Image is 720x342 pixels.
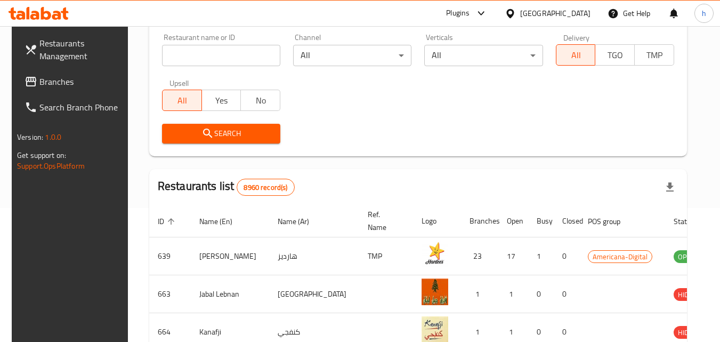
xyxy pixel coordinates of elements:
th: Open [498,205,528,237]
span: HIDDEN [674,327,706,339]
td: 0 [554,275,579,313]
a: Restaurants Management [16,30,132,69]
div: Plugins [446,7,470,20]
span: TGO [600,47,630,63]
span: OPEN [674,251,700,263]
span: h [702,7,706,19]
div: Total records count [237,179,294,196]
td: هارديز [269,237,359,275]
h2: Restaurants list [158,178,295,196]
span: Branches [39,75,124,88]
div: All [424,45,543,66]
td: TMP [359,237,413,275]
div: Export file [657,174,683,200]
td: 639 [149,237,191,275]
button: TMP [634,44,674,66]
span: Search Branch Phone [39,101,124,114]
label: Delivery [563,34,590,41]
span: Yes [206,93,237,108]
div: OPEN [674,250,700,263]
button: Search [162,124,280,144]
div: [GEOGRAPHIC_DATA] [520,7,590,19]
label: Upsell [169,79,189,86]
input: Search for restaurant name or ID.. [162,45,280,66]
span: All [561,47,592,63]
button: No [240,90,280,111]
button: TGO [595,44,635,66]
th: Logo [413,205,461,237]
td: 1 [461,275,498,313]
button: All [556,44,596,66]
td: 1 [498,275,528,313]
img: Jabal Lebnan [422,279,448,305]
span: POS group [588,215,634,228]
span: TMP [639,47,670,63]
th: Closed [554,205,579,237]
span: Search [171,127,272,140]
span: 1.0.0 [45,130,61,144]
span: Status [674,215,708,228]
span: Restaurants Management [39,37,124,62]
span: All [167,93,198,108]
button: Yes [201,90,241,111]
a: Branches [16,69,132,94]
button: All [162,90,202,111]
span: 8960 record(s) [237,182,294,193]
td: [GEOGRAPHIC_DATA] [269,275,359,313]
span: Get support on: [17,148,66,162]
span: Americana-Digital [588,251,652,263]
span: ID [158,215,178,228]
th: Busy [528,205,554,237]
span: Name (Ar) [278,215,323,228]
td: 0 [528,275,554,313]
a: Search Branch Phone [16,94,132,120]
td: 17 [498,237,528,275]
span: HIDDEN [674,289,706,301]
div: All [293,45,411,66]
span: Version: [17,130,43,144]
span: Name (En) [199,215,246,228]
a: Support.OpsPlatform [17,159,85,173]
td: 663 [149,275,191,313]
th: Branches [461,205,498,237]
td: [PERSON_NAME] [191,237,269,275]
span: No [245,93,276,108]
td: 1 [528,237,554,275]
img: Hardee's [422,241,448,267]
td: 23 [461,237,498,275]
td: Jabal Lebnan [191,275,269,313]
td: 0 [554,237,579,275]
span: Ref. Name [368,208,400,234]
